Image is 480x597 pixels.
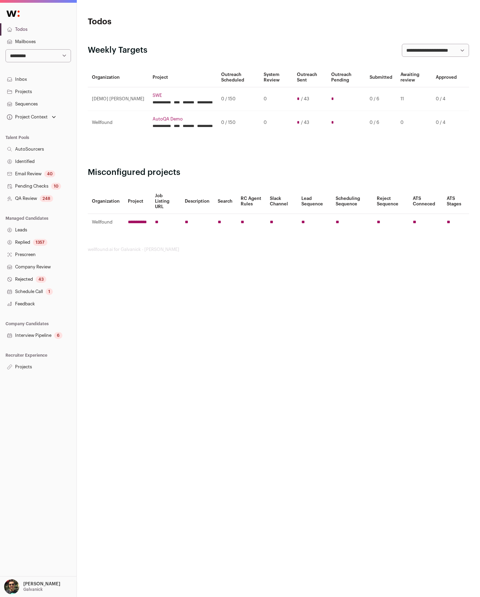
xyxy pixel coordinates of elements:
[373,189,408,214] th: Reject Sequence
[365,111,396,135] td: 0 / 6
[260,111,293,135] td: 0
[5,112,57,122] button: Open dropdown
[88,111,148,135] td: Wellfound
[266,189,297,214] th: Slack Channel
[23,581,60,587] p: [PERSON_NAME]
[327,68,365,87] th: Outreach Pending
[396,68,432,87] th: Awaiting review
[365,87,396,111] td: 0 / 6
[88,167,469,178] h2: Misconfigured projects
[88,16,215,27] h1: Todos
[148,68,217,87] th: Project
[5,114,48,120] div: Project Context
[3,579,62,594] button: Open dropdown
[293,68,327,87] th: Outreach Sent
[432,111,461,135] td: 0 / 4
[301,120,309,125] span: / 43
[44,170,55,177] div: 40
[443,189,469,214] th: ATS Stages
[54,332,62,339] div: 6
[88,68,148,87] th: Organization
[396,87,432,111] td: 11
[260,68,293,87] th: System Review
[88,45,147,56] h2: Weekly Targets
[217,68,260,87] th: Outreach Scheduled
[153,116,213,122] a: AutoQA Demo
[124,189,151,214] th: Project
[151,189,181,214] th: Job Listing URL
[33,239,47,246] div: 1357
[365,68,396,87] th: Submitted
[51,183,61,190] div: 10
[4,579,19,594] img: 8429747-medium_jpg
[396,111,432,135] td: 0
[153,93,213,98] a: SWE
[88,247,469,252] footer: wellfound:ai for Galvanick - [PERSON_NAME]
[237,189,266,214] th: RC Agent Rules
[40,195,53,202] div: 248
[301,96,309,102] span: / 43
[88,214,124,231] td: Wellfound
[332,189,373,214] th: Scheduling Sequence
[36,276,46,283] div: 43
[3,7,23,21] img: Wellfound
[432,87,461,111] td: 0 / 4
[297,189,332,214] th: Lead Sequence
[432,68,461,87] th: Approved
[88,87,148,111] td: [DEMO] [PERSON_NAME]
[181,189,214,214] th: Description
[214,189,237,214] th: Search
[409,189,443,214] th: ATS Conneced
[217,111,260,135] td: 0 / 150
[46,288,53,295] div: 1
[23,587,43,592] p: Galvanick
[217,87,260,111] td: 0 / 150
[88,189,124,214] th: Organization
[260,87,293,111] td: 0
